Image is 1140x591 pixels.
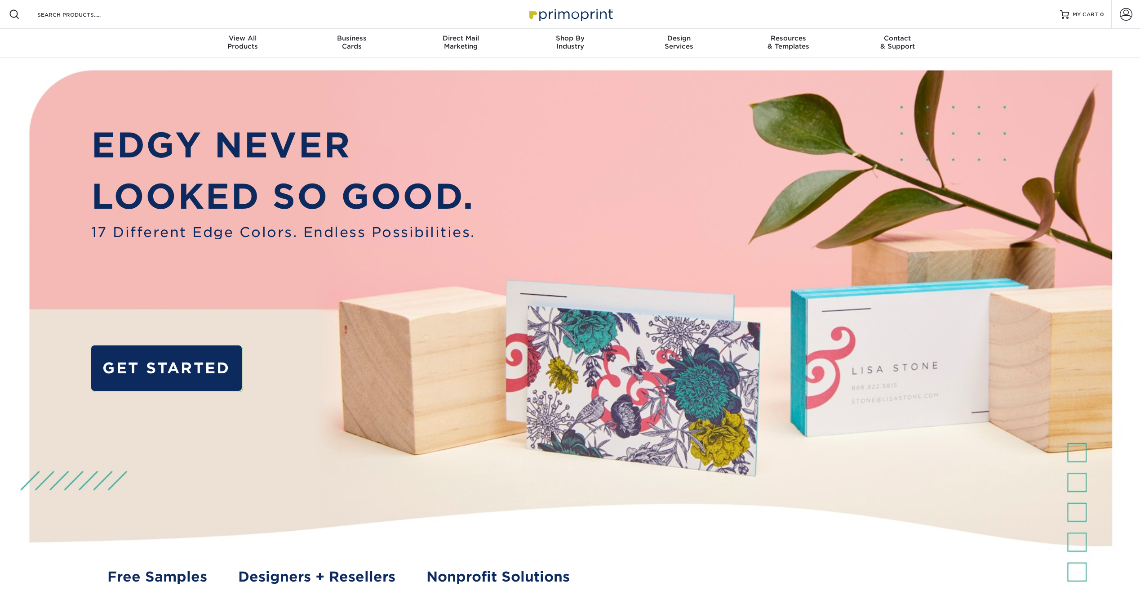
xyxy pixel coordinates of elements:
[91,171,475,222] p: LOOKED SO GOOD.
[625,34,734,50] div: Services
[525,4,615,24] img: Primoprint
[238,567,395,587] a: Designers + Resellers
[625,29,734,58] a: DesignServices
[843,29,952,58] a: Contact& Support
[1100,11,1104,18] span: 0
[91,222,475,243] span: 17 Different Edge Colors. Endless Possibilities.
[297,29,406,58] a: BusinessCards
[426,567,570,587] a: Nonprofit Solutions
[36,9,124,20] input: SEARCH PRODUCTS.....
[1073,11,1098,18] span: MY CART
[734,29,843,58] a: Resources& Templates
[515,34,625,42] span: Shop By
[91,120,475,171] p: EDGY NEVER
[297,34,406,50] div: Cards
[188,34,297,50] div: Products
[734,34,843,42] span: Resources
[188,34,297,42] span: View All
[515,34,625,50] div: Industry
[843,34,952,50] div: & Support
[734,34,843,50] div: & Templates
[188,29,297,58] a: View AllProducts
[406,34,515,50] div: Marketing
[91,345,242,390] a: GET STARTED
[515,29,625,58] a: Shop ByIndustry
[406,29,515,58] a: Direct MailMarketing
[843,34,952,42] span: Contact
[297,34,406,42] span: Business
[625,34,734,42] span: Design
[406,34,515,42] span: Direct Mail
[107,567,207,587] a: Free Samples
